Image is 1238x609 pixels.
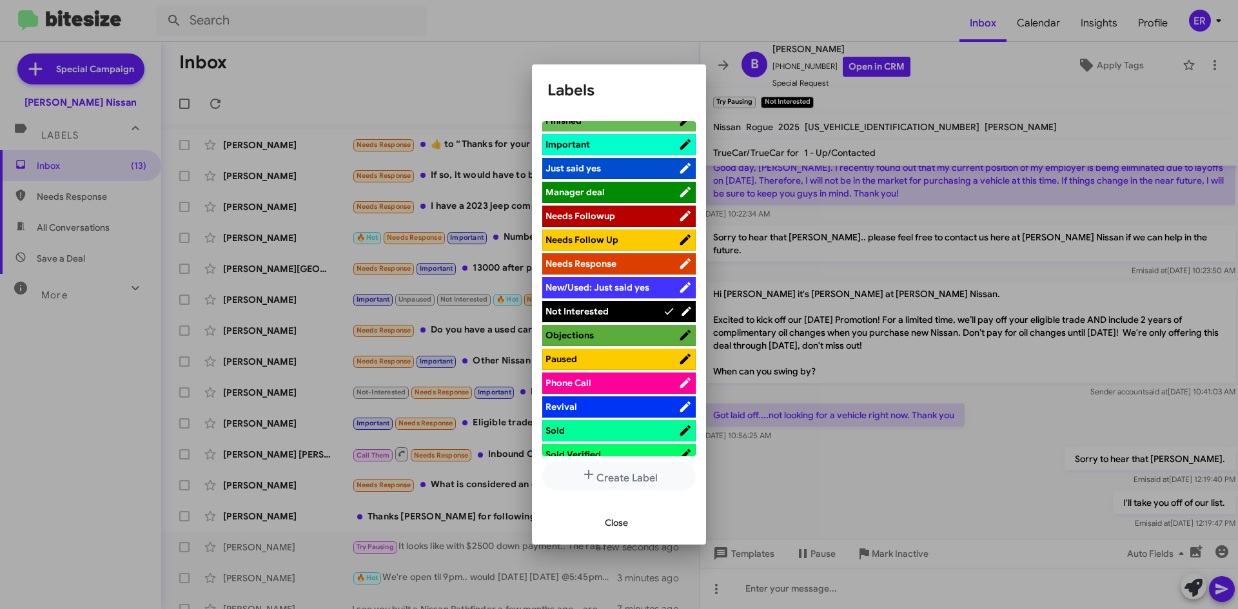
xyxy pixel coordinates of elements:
span: Sold [545,425,565,436]
span: Needs Response [545,258,616,269]
span: New/Used: Just said yes [545,282,649,293]
span: Revival [545,401,577,412]
span: Phone Call [545,377,591,389]
span: Paused [545,353,577,365]
span: Important [545,139,590,150]
span: Objections [545,329,594,341]
span: Sold Verified [545,449,601,460]
span: Close [605,511,628,534]
button: Close [594,511,638,534]
span: Needs Follow Up [545,234,618,246]
span: Not Interested [545,305,609,317]
button: Create Label [542,461,696,490]
span: Needs Followup [545,210,615,222]
span: Manager deal [545,186,605,198]
h1: Labels [547,80,691,101]
span: Just said yes [545,162,601,174]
